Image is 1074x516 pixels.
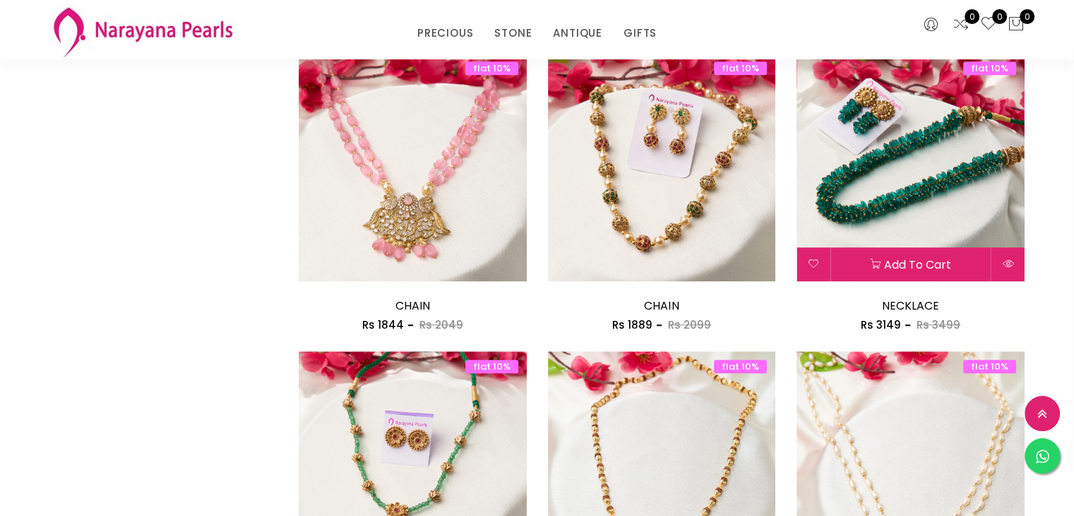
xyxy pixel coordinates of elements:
a: ANTIQUE [553,23,602,44]
span: 0 [992,9,1007,24]
a: NECKLACE [882,298,939,314]
span: flat 10% [714,61,767,75]
a: GIFTS [623,23,657,44]
span: flat 10% [963,61,1016,75]
a: CHAIN [395,298,430,314]
button: Quick View [991,247,1025,281]
button: 0 [1008,16,1025,34]
span: flat 10% [465,360,518,373]
button: Add to wishlist [796,247,830,281]
a: STONE [494,23,532,44]
span: Rs 3499 [917,317,960,332]
span: Rs 2099 [668,317,711,332]
span: Rs 3149 [861,317,901,332]
span: Rs 1889 [612,317,652,332]
span: flat 10% [963,360,1016,373]
button: Add to cart [830,247,991,281]
span: Rs 2049 [419,317,463,332]
span: Rs 1844 [362,317,404,332]
a: PRECIOUS [417,23,473,44]
a: 0 [953,16,969,34]
span: 0 [1020,9,1034,24]
span: 0 [965,9,979,24]
a: 0 [980,16,997,34]
a: CHAIN [644,298,679,314]
span: flat 10% [465,61,518,75]
span: flat 10% [714,360,767,373]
